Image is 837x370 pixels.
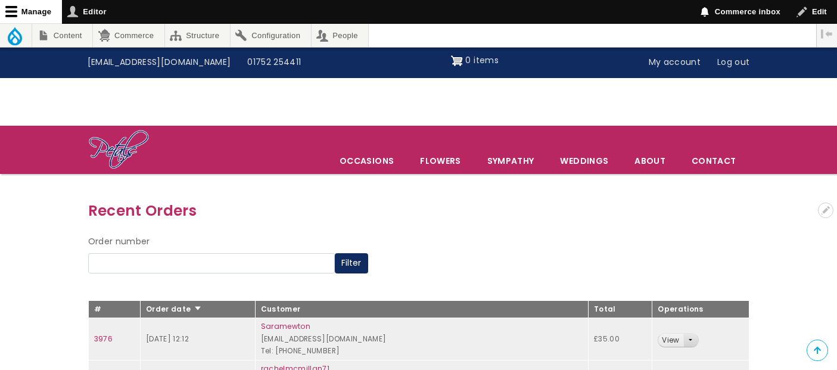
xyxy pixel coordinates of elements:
[679,148,748,173] a: Contact
[88,199,749,222] h3: Recent Orders
[709,51,758,74] a: Log out
[335,253,368,273] button: Filter
[547,148,621,173] span: Weddings
[475,148,547,173] a: Sympathy
[88,129,150,171] img: Home
[146,334,189,344] time: [DATE] 12:12
[261,321,311,331] a: Saramewton
[93,24,164,47] a: Commerce
[451,51,499,70] a: Shopping cart 0 items
[32,24,92,47] a: Content
[231,24,311,47] a: Configuration
[327,148,406,173] span: Occasions
[165,24,230,47] a: Structure
[407,148,473,173] a: Flowers
[589,300,652,318] th: Total
[640,51,710,74] a: My account
[312,24,369,47] a: People
[465,54,498,66] span: 0 items
[239,51,309,74] a: 01752 254411
[818,203,833,218] button: Open configuration options
[589,318,652,360] td: £35.00
[658,334,683,347] a: View
[255,300,588,318] th: Customer
[94,334,113,344] a: 3976
[79,51,239,74] a: [EMAIL_ADDRESS][DOMAIN_NAME]
[88,300,140,318] th: #
[255,318,588,360] td: [EMAIL_ADDRESS][DOMAIN_NAME] Tel: [PHONE_NUMBER]
[88,235,150,249] label: Order number
[817,24,837,44] button: Vertical orientation
[652,300,749,318] th: Operations
[451,51,463,70] img: Shopping cart
[622,148,678,173] a: About
[146,304,203,314] a: Order date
